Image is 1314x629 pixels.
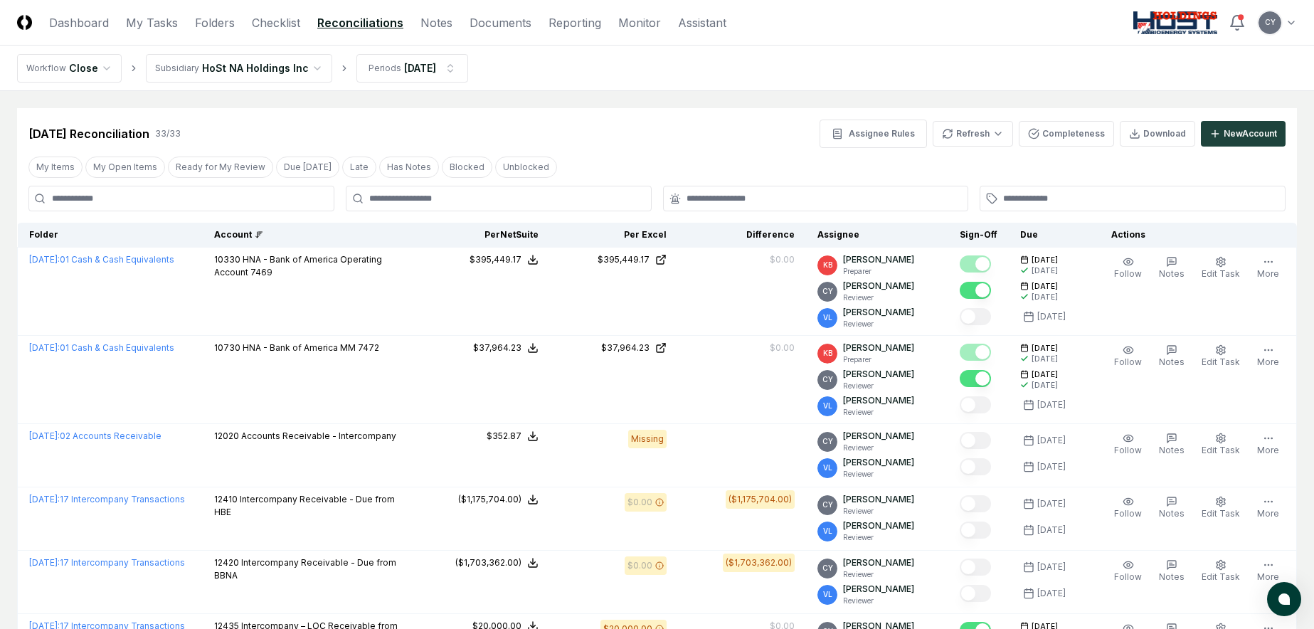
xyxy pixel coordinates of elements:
div: [DATE] [1032,380,1058,391]
span: Follow [1114,268,1142,279]
p: Reviewer [843,443,914,453]
a: [DATE]:02 Accounts Receivable [29,430,161,441]
div: $0.00 [770,253,795,266]
div: $0.00 [627,496,652,509]
a: Reporting [549,14,601,31]
p: [PERSON_NAME] [843,556,914,569]
button: More [1254,556,1282,586]
button: Late [342,157,376,178]
th: Difference [678,223,806,248]
div: [DATE] [1037,310,1066,323]
span: 10330 [214,254,240,265]
button: Notes [1156,253,1187,283]
button: CY [1257,10,1283,36]
p: [PERSON_NAME] [843,280,914,292]
span: VL [823,589,832,600]
button: Follow [1111,493,1145,523]
button: Notes [1156,430,1187,460]
span: HNA - Bank of America Operating Account 7469 [214,254,382,277]
span: Follow [1114,508,1142,519]
th: Per NetSuite [422,223,550,248]
div: Actions [1100,228,1286,241]
div: [DATE] [1037,434,1066,447]
nav: breadcrumb [17,54,468,83]
span: CY [822,563,833,573]
div: $395,449.17 [598,253,650,266]
button: NewAccount [1201,121,1286,147]
div: ($1,175,704.00) [458,493,521,506]
button: $395,449.17 [470,253,539,266]
div: New Account [1224,127,1277,140]
button: Notes [1156,556,1187,586]
button: Refresh [933,121,1013,147]
div: [DATE] [1032,265,1058,276]
button: $352.87 [487,430,539,443]
span: Intercompany Receivable - Due from BBNA [214,557,396,581]
button: atlas-launcher [1267,582,1301,616]
span: VL [823,401,832,411]
div: Periods [369,62,401,75]
p: Reviewer [843,407,914,418]
span: CY [822,374,833,385]
span: Notes [1159,268,1185,279]
span: Notes [1159,571,1185,582]
div: [DATE] Reconciliation [28,125,149,142]
a: Documents [470,14,531,31]
a: Assistant [678,14,726,31]
button: Mark complete [960,344,991,361]
button: More [1254,342,1282,371]
div: [DATE] [1037,460,1066,473]
div: 33 / 33 [155,127,181,140]
button: Mark complete [960,282,991,299]
span: KB [823,348,832,359]
th: Per Excel [550,223,678,248]
p: Reviewer [843,469,914,480]
span: Follow [1114,571,1142,582]
p: Reviewer [843,506,914,517]
p: [PERSON_NAME] [843,368,914,381]
button: More [1254,253,1282,283]
button: My Open Items [85,157,165,178]
button: Download [1120,121,1195,147]
span: Notes [1159,356,1185,367]
span: Intercompany Receivable - Due from HBE [214,494,395,517]
p: [PERSON_NAME] [843,519,914,532]
div: [DATE] [404,60,436,75]
a: $37,964.23 [561,342,667,354]
span: Edit Task [1202,508,1240,519]
p: Reviewer [843,596,914,606]
span: VL [823,462,832,473]
span: [DATE] : [29,430,60,441]
a: Notes [420,14,452,31]
p: [PERSON_NAME] [843,456,914,469]
th: Folder [18,223,203,248]
div: Subsidiary [155,62,199,75]
button: Blocked [442,157,492,178]
div: Missing [628,430,667,448]
div: Due [1020,228,1077,241]
span: [DATE] [1032,369,1058,380]
div: ($1,703,362.00) [726,556,792,569]
p: Reviewer [843,292,914,303]
div: $0.00 [770,342,795,354]
button: Mark complete [960,255,991,273]
p: Preparer [843,354,914,365]
div: [DATE] [1037,524,1066,536]
span: [DATE] [1032,281,1058,292]
a: $395,449.17 [561,253,667,266]
div: [DATE] [1037,587,1066,600]
a: Dashboard [49,14,109,31]
div: Workflow [26,62,66,75]
span: [DATE] [1032,343,1058,354]
button: Follow [1111,556,1145,586]
span: VL [823,312,832,323]
p: Reviewer [843,319,914,329]
th: Sign-Off [948,223,1009,248]
button: Follow [1111,430,1145,460]
div: [DATE] [1037,398,1066,411]
span: Accounts Receivable - Intercompany [241,430,396,441]
button: Mark complete [960,458,991,475]
p: [PERSON_NAME] [843,583,914,596]
button: Edit Task [1199,556,1243,586]
button: Has Notes [379,157,439,178]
